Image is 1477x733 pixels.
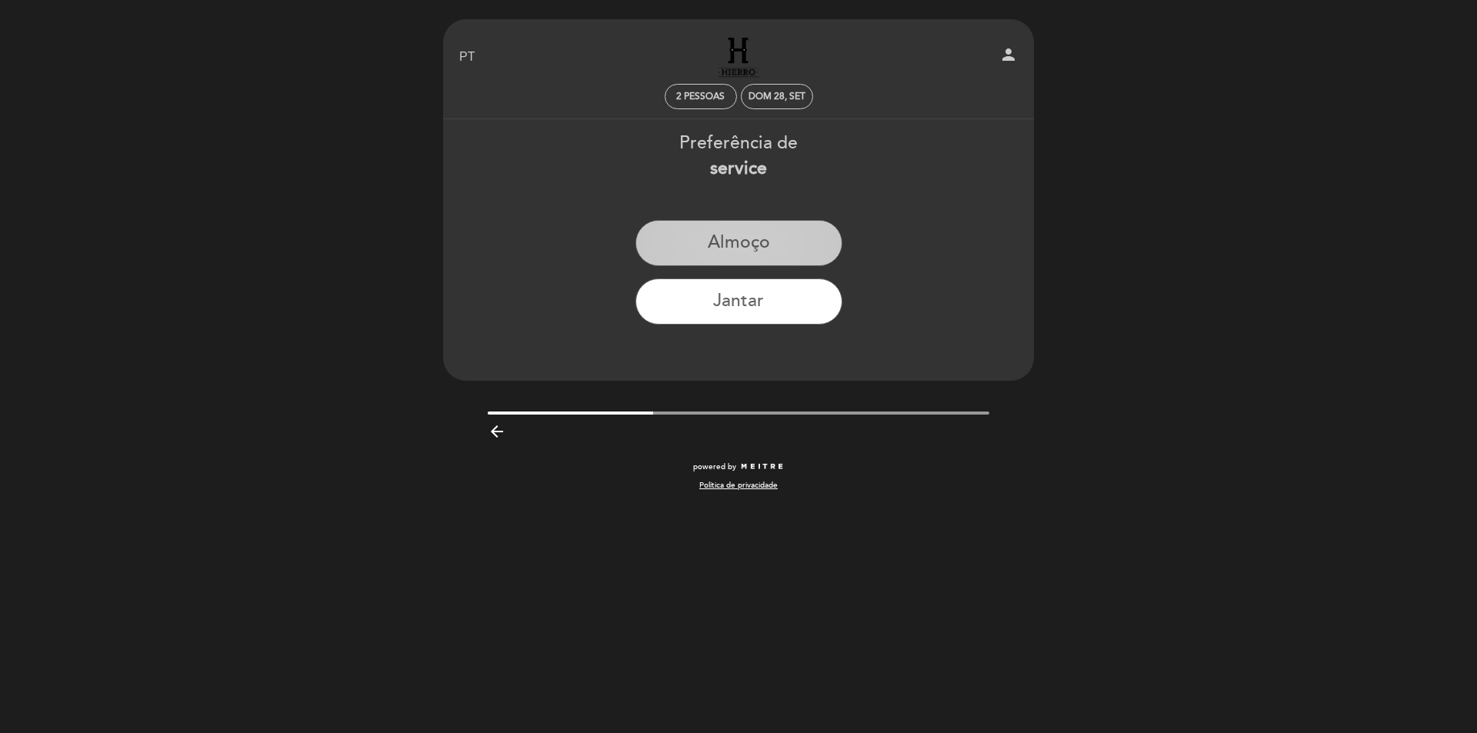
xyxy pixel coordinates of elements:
[693,461,784,472] a: powered by
[642,36,835,78] a: Hierro [GEOGRAPHIC_DATA]
[676,91,725,102] span: 2 pessoas
[635,278,842,325] button: Jantar
[740,463,784,471] img: MEITRE
[699,480,778,491] a: Política de privacidade
[442,131,1035,182] div: Preferência de
[999,45,1018,64] i: person
[693,461,736,472] span: powered by
[710,158,767,179] b: service
[999,45,1018,69] button: person
[749,91,805,102] div: Dom 28, set
[488,422,506,441] i: arrow_backward
[635,220,842,266] button: Almoço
